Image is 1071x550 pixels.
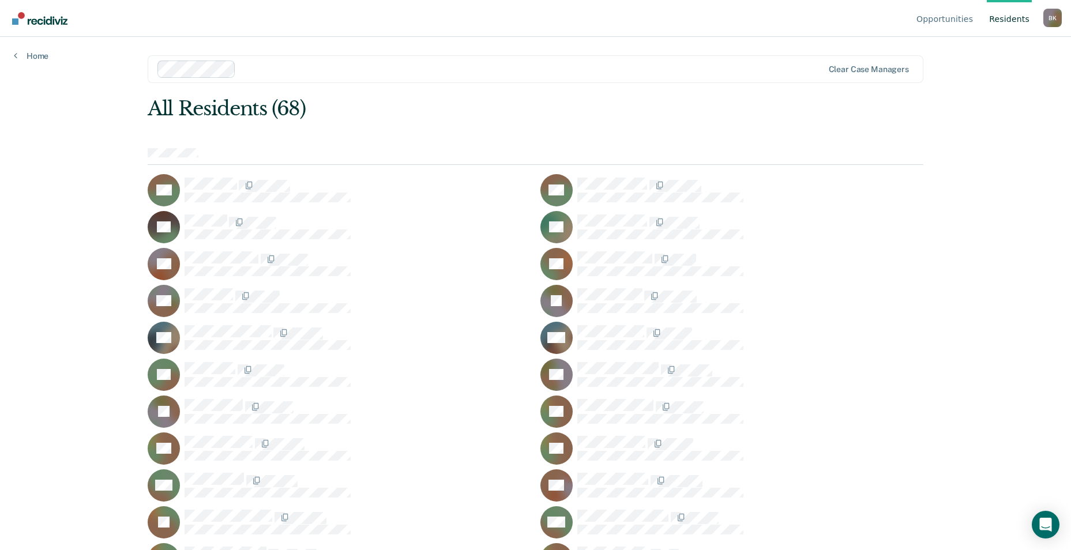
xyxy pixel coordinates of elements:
div: Open Intercom Messenger [1032,511,1059,538]
div: Clear case managers [829,65,909,74]
div: B K [1043,9,1062,27]
div: All Residents (68) [148,97,768,120]
a: Home [14,51,48,61]
img: Recidiviz [12,12,67,25]
button: Profile dropdown button [1043,9,1062,27]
